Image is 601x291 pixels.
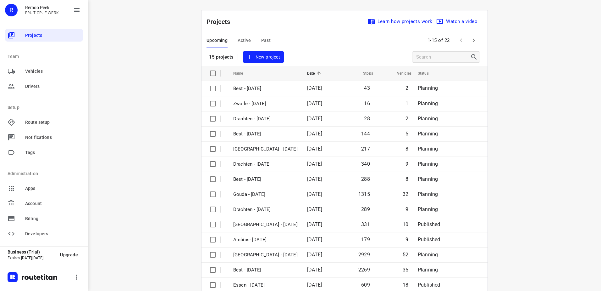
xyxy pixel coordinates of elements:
p: Business (Trial) [8,249,55,254]
p: Projects [207,17,235,26]
button: New project [243,51,284,63]
span: Upcoming [207,37,228,44]
p: Best - Thursday [233,130,298,138]
span: [DATE] [307,267,322,273]
p: Ambius- Monday [233,236,298,243]
span: Planning [418,206,438,212]
span: Status [418,70,437,77]
span: [DATE] [307,252,322,258]
div: Route setup [5,116,83,128]
p: Zwolle - Monday [233,251,298,259]
span: Apps [25,185,80,192]
p: Remco Peek [25,5,59,10]
div: Notifications [5,131,83,144]
span: 609 [361,282,370,288]
p: Best - Friday [233,85,298,92]
span: Vehicles [25,68,80,75]
span: Planning [418,191,438,197]
span: Past [261,37,271,44]
div: Developers [5,227,83,240]
div: Drivers [5,80,83,93]
div: Account [5,197,83,210]
span: Billing [25,215,80,222]
span: 144 [361,131,370,137]
p: Essen - Monday [233,282,298,289]
div: Apps [5,182,83,195]
span: Stops [355,70,373,77]
p: Drachten - Tuesday [233,206,298,213]
div: Vehicles [5,65,83,77]
span: New project [247,53,280,61]
span: 8 [405,176,408,182]
span: 340 [361,161,370,167]
div: Search [470,53,480,61]
span: Planning [418,176,438,182]
span: [DATE] [307,100,322,106]
span: 28 [364,116,370,122]
span: Projects [25,32,80,39]
div: Tags [5,146,83,159]
span: 2269 [358,267,370,273]
span: Planning [418,85,438,91]
span: 35 [403,267,408,273]
span: Name [233,70,251,77]
span: 331 [361,221,370,227]
span: Published [418,221,440,227]
p: Best - Monday [233,266,298,274]
span: 9 [405,237,408,243]
p: Zwolle - Friday [233,100,298,107]
button: Upgrade [55,249,83,260]
span: [DATE] [307,206,322,212]
span: Planning [418,100,438,106]
span: Planning [418,116,438,122]
span: 288 [361,176,370,182]
span: [DATE] [307,282,322,288]
span: 9 [405,206,408,212]
span: Vehicles [389,70,411,77]
p: Team [8,53,83,60]
span: [DATE] [307,221,322,227]
div: Billing [5,212,83,225]
span: [DATE] [307,176,322,182]
div: R [5,4,18,16]
span: Previous Page [455,34,467,47]
p: FRUIT OP JE WERK [25,11,59,15]
span: 9 [405,161,408,167]
span: Upgrade [60,252,78,257]
span: 52 [403,252,408,258]
p: Gouda - Tuesday [233,191,298,198]
p: Expires [DATE][DATE] [8,256,55,260]
span: 8 [405,146,408,152]
p: Zwolle - Thursday [233,145,298,153]
span: [DATE] [307,85,322,91]
span: Planning [418,267,438,273]
span: Route setup [25,119,80,126]
span: 18 [403,282,408,288]
span: [DATE] [307,237,322,243]
p: Administration [8,170,83,177]
span: 16 [364,100,370,106]
span: 2 [405,85,408,91]
p: Drachten - Wednesday [233,161,298,168]
span: [DATE] [307,191,322,197]
span: Active [238,37,251,44]
span: Tags [25,149,80,156]
input: Search projects [416,52,470,62]
span: 32 [403,191,408,197]
span: Date [307,70,323,77]
span: 179 [361,237,370,243]
span: 217 [361,146,370,152]
span: Planning [418,146,438,152]
span: 2929 [358,252,370,258]
span: [DATE] [307,116,322,122]
span: Notifications [25,134,80,141]
span: 2 [405,116,408,122]
span: Drivers [25,83,80,90]
span: [DATE] [307,131,322,137]
span: 5 [405,131,408,137]
span: Developers [25,231,80,237]
span: Published [418,237,440,243]
span: [DATE] [307,161,322,167]
p: Setup [8,104,83,111]
span: Planning [418,131,438,137]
